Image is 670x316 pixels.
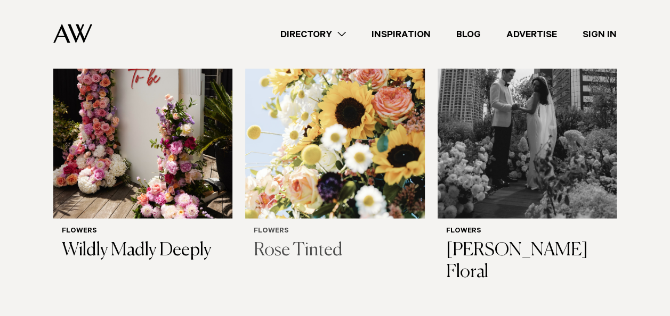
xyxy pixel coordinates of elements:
[53,24,92,44] img: Auckland Weddings Logo
[446,240,608,284] h3: [PERSON_NAME] Floral
[62,227,224,236] h6: Flowers
[443,27,494,41] a: Blog
[254,240,416,262] h3: Rose Tinted
[359,27,443,41] a: Inspiration
[570,27,629,41] a: Sign In
[254,227,416,236] h6: Flowers
[494,27,570,41] a: Advertise
[268,27,359,41] a: Directory
[62,240,224,262] h3: Wildly Madly Deeply
[446,227,608,236] h6: Flowers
